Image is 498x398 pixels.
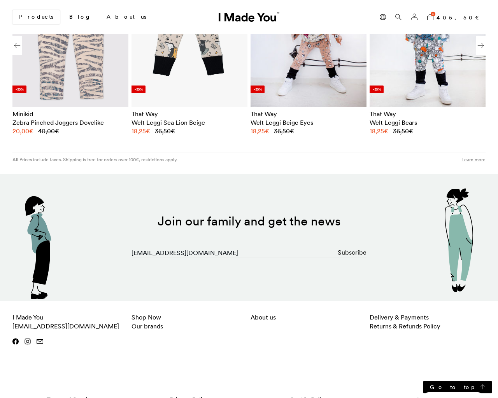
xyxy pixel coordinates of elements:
span: 5 [431,12,435,16]
span: € [171,127,175,135]
bdi: 20,00 [12,127,33,135]
span: € [146,127,150,135]
span: € [265,127,269,135]
h2: Welt Leggi Bears [370,118,486,127]
span: € [55,127,59,135]
li: -50% [132,86,146,93]
a: Minikid Zebra Pinched Joggers Dovelike 40,00€ 20,00€ [12,110,128,136]
a: [EMAIL_ADDRESS][DOMAIN_NAME] [12,322,119,330]
div: Previous slide [12,36,22,55]
a: Go to top [423,381,492,393]
a: About us [100,10,153,24]
bdi: 36,50 [393,127,413,135]
bdi: 18,25 [370,127,388,135]
h2: Zebra Pinched Joggers Dovelike [12,118,128,127]
span: € [384,127,388,135]
div: That Way [132,110,247,118]
a: Our brands [132,322,163,330]
h2: Join our family and get the news [41,214,457,229]
li: -50% [12,86,26,93]
bdi: 18,25 [251,127,269,135]
a: Returns & Refunds Policy [370,322,440,330]
a: 5 405,50€ [424,10,486,24]
a: Products [12,10,60,24]
li: -50% [251,86,265,93]
div: That Way [251,110,366,118]
a: Learn more [461,156,486,163]
a: That Way Welt Leggi Bears 36,50€ 18,25€ [370,110,486,136]
div: Minikid [12,110,128,118]
a: About us [251,313,276,321]
span: € [29,127,33,135]
span: € [475,14,486,21]
div: Next slide [476,36,486,55]
p: All Prices include taxes. Shipping is free for orders over 100€, restrictions apply. [12,156,177,163]
a: That Way Welt Leggi Sea Lion Beige 36,50€ 18,25€ [132,110,247,136]
a: Shop Now [132,313,161,321]
bdi: 40,00 [38,127,59,135]
a: That Way Welt Leggi Beige Eyes 36,50€ 18,25€ [251,110,366,136]
div: That Way [370,110,486,118]
p: I Made You [12,313,128,331]
h2: Welt Leggi Beige Eyes [251,118,366,127]
bdi: 18,25 [132,127,150,135]
button: Subscribe [338,244,366,260]
span: € [290,127,294,135]
bdi: 36,50 [274,127,294,135]
span: € [409,127,413,135]
a: Blog [63,10,97,24]
h2: Welt Leggi Sea Lion Beige [132,118,247,127]
li: -50% [370,86,384,93]
bdi: 36,50 [155,127,175,135]
bdi: 405,50 [437,14,486,21]
a: Delivery & Payments [370,313,429,321]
